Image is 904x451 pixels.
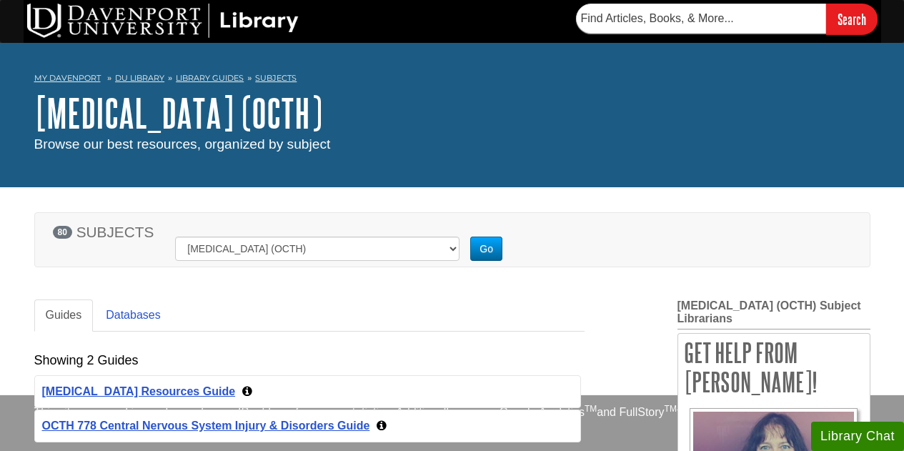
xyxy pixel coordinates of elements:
[677,299,870,329] h2: [MEDICAL_DATA] (OCTH) Subject Librarians
[34,299,94,332] a: Guides
[115,73,164,83] a: DU Library
[34,134,870,155] div: Browse our best resources, organized by subject
[34,353,139,368] h2: Showing 2 Guides
[42,385,236,397] a: [MEDICAL_DATA] Resources Guide
[826,4,878,34] input: Search
[255,73,297,83] a: Subjects
[34,69,870,91] nav: breadcrumb
[34,194,870,282] section: Subject Search Bar
[176,73,244,83] a: Library Guides
[27,4,299,38] img: DU Library
[665,404,677,414] sup: TM
[576,4,826,34] input: Find Articles, Books, & More...
[576,4,878,34] form: Searches DU Library's articles, books, and more
[94,299,172,332] a: Databases
[678,334,870,401] h2: Get Help From [PERSON_NAME]!
[42,420,370,432] a: OCTH 778 Central Nervous System Injury & Disorders Guide
[76,224,154,240] span: SUBJECTS
[811,422,904,451] button: Library Chat
[470,237,502,261] button: Go
[34,72,101,84] a: My Davenport
[53,226,72,239] span: 80
[34,91,870,134] h1: [MEDICAL_DATA] (OCTH)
